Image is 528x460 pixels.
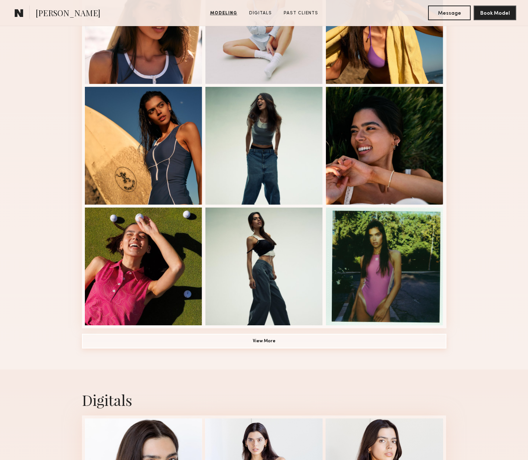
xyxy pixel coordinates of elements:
[474,10,516,16] a: Book Model
[281,10,321,17] a: Past Clients
[82,390,446,410] div: Digitals
[474,6,516,20] button: Book Model
[207,10,240,17] a: Modeling
[36,7,100,20] span: [PERSON_NAME]
[428,6,471,20] button: Message
[246,10,275,17] a: Digitals
[82,334,446,348] button: View More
